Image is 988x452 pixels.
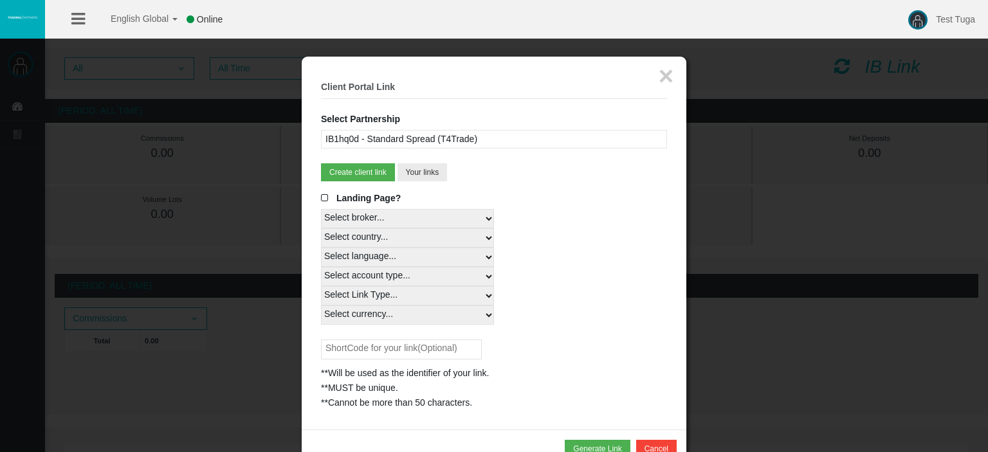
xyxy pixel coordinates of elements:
[321,163,395,181] button: Create client link
[908,10,928,30] img: user-image
[936,14,975,24] span: Test Tuga
[6,15,39,20] img: logo.svg
[321,381,667,395] div: **MUST be unique.
[94,14,169,24] span: English Global
[321,339,482,359] input: ShortCode for your link(Optional)
[398,163,448,181] button: Your links
[321,112,400,127] label: Select Partnership
[336,193,401,203] span: Landing Page?
[321,395,667,410] div: **Cannot be more than 50 characters.
[321,82,395,92] b: Client Portal Link
[197,14,223,24] span: Online
[321,366,667,381] div: **Will be used as the identifier of your link.
[659,63,673,89] button: ×
[321,130,667,149] div: IB1hq0d - Standard Spread (T4Trade)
